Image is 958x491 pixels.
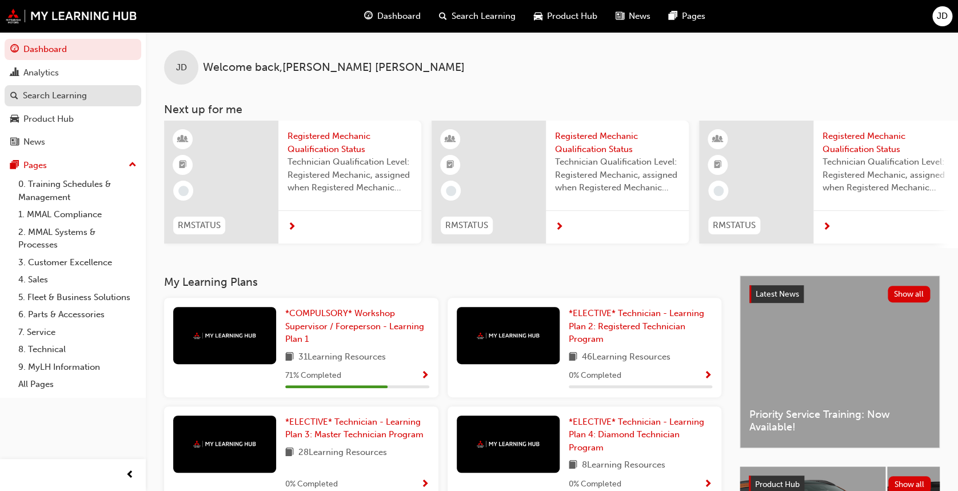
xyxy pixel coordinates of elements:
a: 2. MMAL Systems & Processes [14,223,141,254]
span: car-icon [10,114,19,125]
a: 4. Sales [14,271,141,289]
span: Show Progress [704,480,712,490]
span: chart-icon [10,68,19,78]
button: DashboardAnalyticsSearch LearningProduct HubNews [5,37,141,155]
span: Latest News [756,289,799,299]
a: RMSTATUSRegistered Mechanic Qualification StatusTechnician Qualification Level: Registered Mechan... [699,121,956,243]
div: Analytics [23,66,59,79]
span: *ELECTIVE* Technician - Learning Plan 4: Diamond Technician Program [569,417,704,453]
span: learningResourceType_INSTRUCTOR_LED-icon [446,132,454,147]
span: book-icon [569,350,577,365]
span: JD [176,61,187,74]
a: Product Hub [5,109,141,130]
span: prev-icon [126,468,134,482]
span: Show Progress [421,371,429,381]
button: Pages [5,155,141,176]
span: next-icon [555,222,564,233]
span: guage-icon [364,9,373,23]
span: Product Hub [755,480,800,489]
span: book-icon [285,350,294,365]
img: mmal [193,440,256,448]
span: Show Progress [704,371,712,381]
span: 71 % Completed [285,369,341,382]
div: News [23,135,45,149]
span: Product Hub [547,10,597,23]
a: Latest NewsShow all [749,285,930,304]
span: pages-icon [669,9,677,23]
span: 28 Learning Resources [298,446,387,460]
a: *ELECTIVE* Technician - Learning Plan 4: Diamond Technician Program [569,416,713,454]
h3: Next up for me [146,103,958,116]
span: search-icon [439,9,447,23]
span: car-icon [534,9,542,23]
span: Dashboard [377,10,421,23]
button: Show Progress [421,369,429,383]
img: mmal [477,332,540,340]
span: pages-icon [10,161,19,171]
span: JD [937,10,948,23]
a: Latest NewsShow allPriority Service Training: Now Available! [740,276,940,448]
span: 46 Learning Resources [582,350,670,365]
span: up-icon [129,158,137,173]
span: next-icon [823,222,831,233]
span: next-icon [288,222,296,233]
a: News [5,131,141,153]
a: Search Learning [5,85,141,106]
span: guage-icon [10,45,19,55]
span: book-icon [569,458,577,473]
span: RMSTATUS [445,219,488,232]
a: 6. Parts & Accessories [14,306,141,324]
span: Technician Qualification Level: Registered Mechanic, assigned when Registered Mechanic modules ha... [288,155,412,194]
span: *COMPULSORY* Workshop Supervisor / Foreperson - Learning Plan 1 [285,308,424,344]
a: guage-iconDashboard [355,5,430,28]
span: RMSTATUS [713,219,756,232]
span: *ELECTIVE* Technician - Learning Plan 3: Master Technician Program [285,417,424,440]
span: 0 % Completed [569,369,621,382]
a: news-iconNews [606,5,660,28]
span: learningRecordVerb_NONE-icon [446,186,456,196]
span: learningResourceType_INSTRUCTOR_LED-icon [714,132,722,147]
a: mmal [6,9,137,23]
a: Analytics [5,62,141,83]
button: Show all [888,286,931,302]
button: JD [932,6,952,26]
span: Search Learning [452,10,516,23]
a: All Pages [14,376,141,393]
div: Search Learning [23,89,87,102]
span: 31 Learning Resources [298,350,386,365]
span: Show Progress [421,480,429,490]
span: Priority Service Training: Now Available! [749,408,930,434]
span: booktick-icon [179,158,187,173]
span: learningRecordVerb_NONE-icon [713,186,724,196]
span: 0 % Completed [569,478,621,491]
span: Registered Mechanic Qualification Status [555,130,680,155]
a: 8. Technical [14,341,141,358]
a: *ELECTIVE* Technician - Learning Plan 2: Registered Technician Program [569,307,713,346]
a: 5. Fleet & Business Solutions [14,289,141,306]
a: 1. MMAL Compliance [14,206,141,223]
span: *ELECTIVE* Technician - Learning Plan 2: Registered Technician Program [569,308,704,344]
div: Product Hub [23,113,74,126]
span: booktick-icon [714,158,722,173]
span: RMSTATUS [178,219,221,232]
span: Technician Qualification Level: Registered Mechanic, assigned when Registered Mechanic modules ha... [555,155,680,194]
a: *ELECTIVE* Technician - Learning Plan 3: Master Technician Program [285,416,429,441]
span: search-icon [10,91,18,101]
a: search-iconSearch Learning [430,5,525,28]
span: book-icon [285,446,294,460]
a: RMSTATUSRegistered Mechanic Qualification StatusTechnician Qualification Level: Registered Mechan... [164,121,421,243]
span: 8 Learning Resources [582,458,665,473]
a: Dashboard [5,39,141,60]
span: Welcome back , [PERSON_NAME] [PERSON_NAME] [203,61,465,74]
a: 3. Customer Excellence [14,254,141,272]
a: car-iconProduct Hub [525,5,606,28]
span: 0 % Completed [285,478,338,491]
span: Registered Mechanic Qualification Status [823,130,947,155]
a: 0. Training Schedules & Management [14,175,141,206]
a: *COMPULSORY* Workshop Supervisor / Foreperson - Learning Plan 1 [285,307,429,346]
span: News [629,10,650,23]
img: mmal [477,440,540,448]
h3: My Learning Plans [164,276,721,289]
a: 7. Service [14,324,141,341]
